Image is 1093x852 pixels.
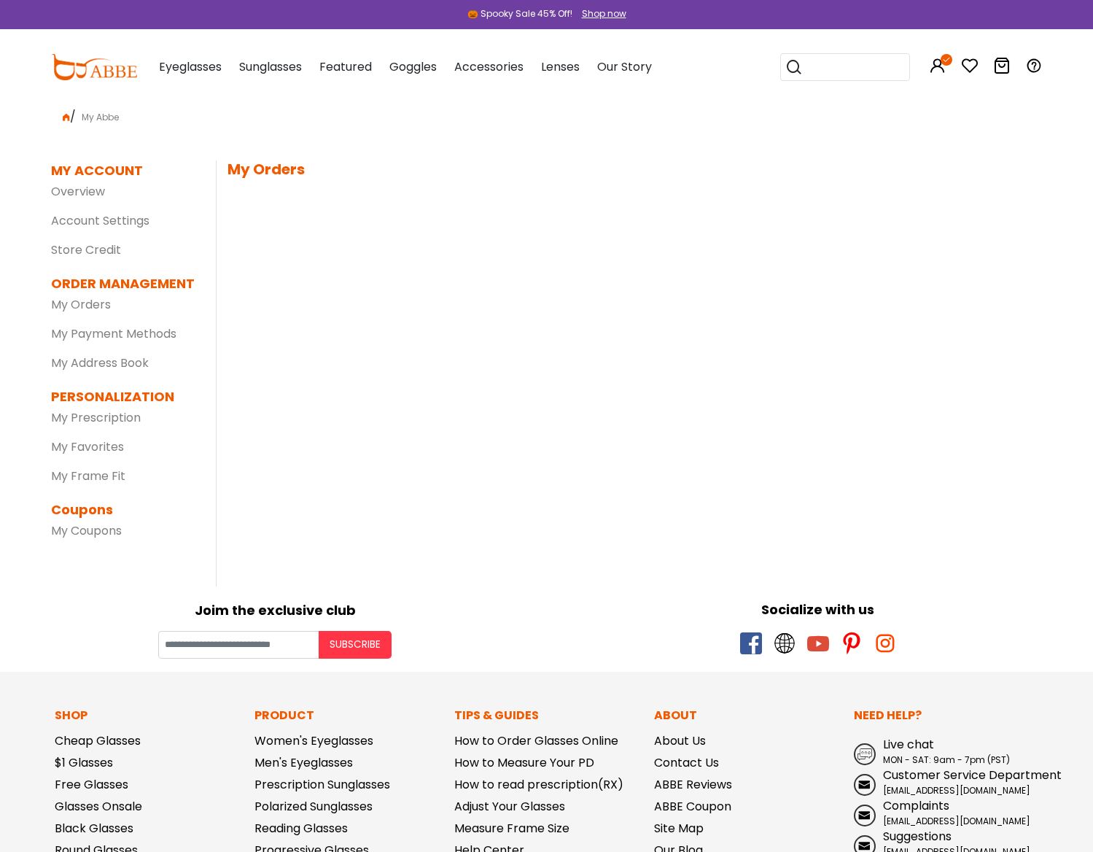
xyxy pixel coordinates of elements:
a: Measure Frame Size [454,820,569,837]
a: Men's Eyeglasses [254,754,353,771]
a: My Coupons [51,522,122,539]
span: Sunglasses [239,58,302,75]
a: Women's Eyeglasses [254,732,373,749]
span: MON - SAT: 9am - 7pm (PST) [883,754,1010,766]
a: My Payment Methods [51,325,176,342]
img: home.png [63,114,70,121]
a: Shop now [575,7,626,20]
div: Socialize with us [554,600,1083,619]
a: My Orders [51,296,111,313]
dt: MY ACCOUNT [51,160,143,180]
h5: My Orders [227,160,1042,178]
div: / [51,102,1043,125]
a: Complaints [EMAIL_ADDRESS][DOMAIN_NAME] [854,797,1039,828]
span: Accessories [454,58,524,75]
a: My Favorites [51,438,124,455]
a: $1 Glasses [55,754,113,771]
a: Reading Glasses [254,820,348,837]
span: facebook [740,632,762,654]
a: Black Glasses [55,820,133,837]
span: My Abbe [76,111,125,123]
a: Cheap Glasses [55,732,141,749]
a: About Us [654,732,706,749]
span: pinterest [841,632,863,654]
input: Your email [158,631,319,659]
a: ABBE Reviews [654,776,732,793]
p: Product [254,707,440,724]
span: Eyeglasses [159,58,222,75]
a: My Frame Fit [51,468,125,484]
a: How to read prescription(RX) [454,776,623,793]
p: Need Help? [854,707,1039,724]
span: Lenses [541,58,580,75]
dt: Coupons [51,500,195,519]
a: ABBE Coupon [654,798,731,815]
a: Store Credit [51,241,121,258]
span: Featured [319,58,372,75]
dt: PERSONALIZATION [51,387,195,406]
a: My Prescription [51,409,141,426]
img: abbeglasses.com [51,54,137,80]
a: Live chat MON - SAT: 9am - 7pm (PST) [854,736,1039,767]
a: Polarized Sunglasses [254,798,373,815]
p: Shop [55,707,240,724]
div: 🎃 Spooky Sale 45% Off! [467,7,572,20]
a: Overview [51,183,105,200]
a: Glasses Onsale [55,798,142,815]
span: Live chat [883,736,934,753]
button: Subscribe [319,631,392,659]
p: Tips & Guides [454,707,639,724]
span: youtube [807,632,829,654]
p: About [654,707,839,724]
a: How to Order Glasses Online [454,732,618,749]
span: twitter [774,632,796,654]
a: Free Glasses [55,776,128,793]
span: Complaints [883,797,949,814]
a: Contact Us [654,754,719,771]
dt: ORDER MANAGEMENT [51,274,195,293]
a: Account Settings [51,212,149,229]
span: Goggles [389,58,437,75]
div: Joim the exclusive club [11,597,540,620]
a: Prescription Sunglasses [254,776,390,793]
span: Our Story [597,58,652,75]
a: Adjust Your Glasses [454,798,565,815]
a: Customer Service Department [EMAIL_ADDRESS][DOMAIN_NAME] [854,767,1039,797]
span: Suggestions [883,828,952,845]
a: My Address Book [51,355,149,371]
span: Customer Service Department [883,767,1062,783]
span: instagram [874,632,896,654]
span: [EMAIL_ADDRESS][DOMAIN_NAME] [883,815,1030,827]
a: How to Measure Your PD [454,754,594,771]
div: Shop now [582,7,626,20]
a: Site Map [654,820,704,837]
span: [EMAIL_ADDRESS][DOMAIN_NAME] [883,784,1030,797]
